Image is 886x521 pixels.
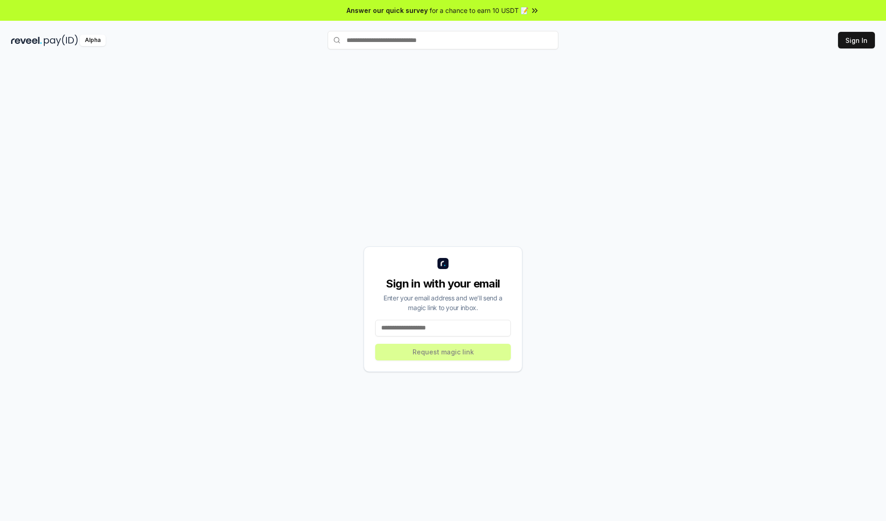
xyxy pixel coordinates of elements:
button: Sign In [838,32,875,48]
div: Enter your email address and we’ll send a magic link to your inbox. [375,293,511,312]
div: Sign in with your email [375,276,511,291]
span: for a chance to earn 10 USDT 📝 [430,6,528,15]
div: Alpha [80,35,106,46]
img: logo_small [437,258,449,269]
span: Answer our quick survey [347,6,428,15]
img: reveel_dark [11,35,42,46]
img: pay_id [44,35,78,46]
